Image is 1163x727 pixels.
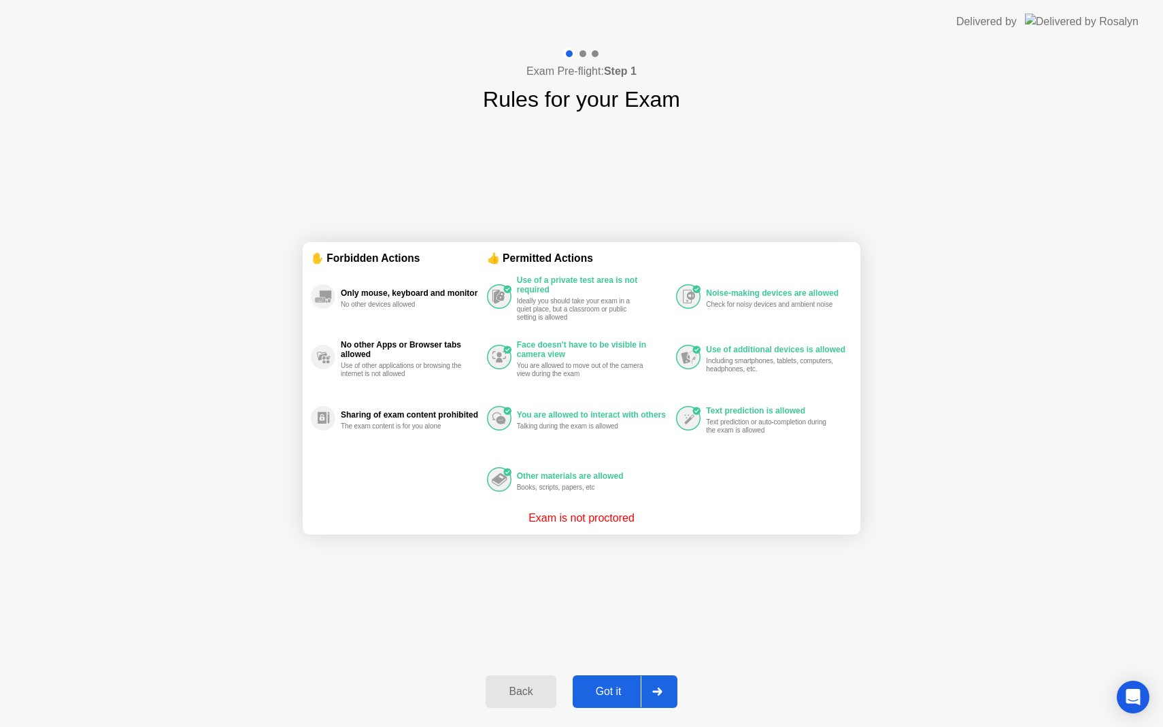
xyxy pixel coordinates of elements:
[517,297,645,322] div: Ideally you should take your exam in a quiet place, but a classroom or public setting is allowed
[341,301,469,309] div: No other devices allowed
[486,675,556,708] button: Back
[528,510,635,526] p: Exam is not proctored
[577,686,641,698] div: Got it
[706,301,835,309] div: Check for noisy devices and ambient noise
[706,357,835,373] div: Including smartphones, tablets, computers, headphones, etc.
[483,83,680,116] h1: Rules for your Exam
[956,14,1017,30] div: Delivered by
[604,65,637,77] b: Step 1
[341,422,469,430] div: The exam content is for you alone
[706,345,845,354] div: Use of additional devices is allowed
[311,250,487,266] div: ✋ Forbidden Actions
[526,63,637,80] h4: Exam Pre-flight:
[517,275,670,294] div: Use of a private test area is not required
[517,410,670,420] div: You are allowed to interact with others
[487,250,852,266] div: 👍 Permitted Actions
[341,340,480,359] div: No other Apps or Browser tabs allowed
[517,422,645,430] div: Talking during the exam is allowed
[517,484,645,492] div: Books, scripts, papers, etc
[573,675,677,708] button: Got it
[706,288,845,298] div: Noise-making devices are allowed
[490,686,552,698] div: Back
[341,410,480,420] div: Sharing of exam content prohibited
[706,406,845,416] div: Text prediction is allowed
[1025,14,1139,29] img: Delivered by Rosalyn
[517,362,645,378] div: You are allowed to move out of the camera view during the exam
[341,288,480,298] div: Only mouse, keyboard and monitor
[1117,681,1149,713] div: Open Intercom Messenger
[706,418,835,435] div: Text prediction or auto-completion during the exam is allowed
[341,362,469,378] div: Use of other applications or browsing the internet is not allowed
[517,471,670,481] div: Other materials are allowed
[517,340,670,359] div: Face doesn't have to be visible in camera view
